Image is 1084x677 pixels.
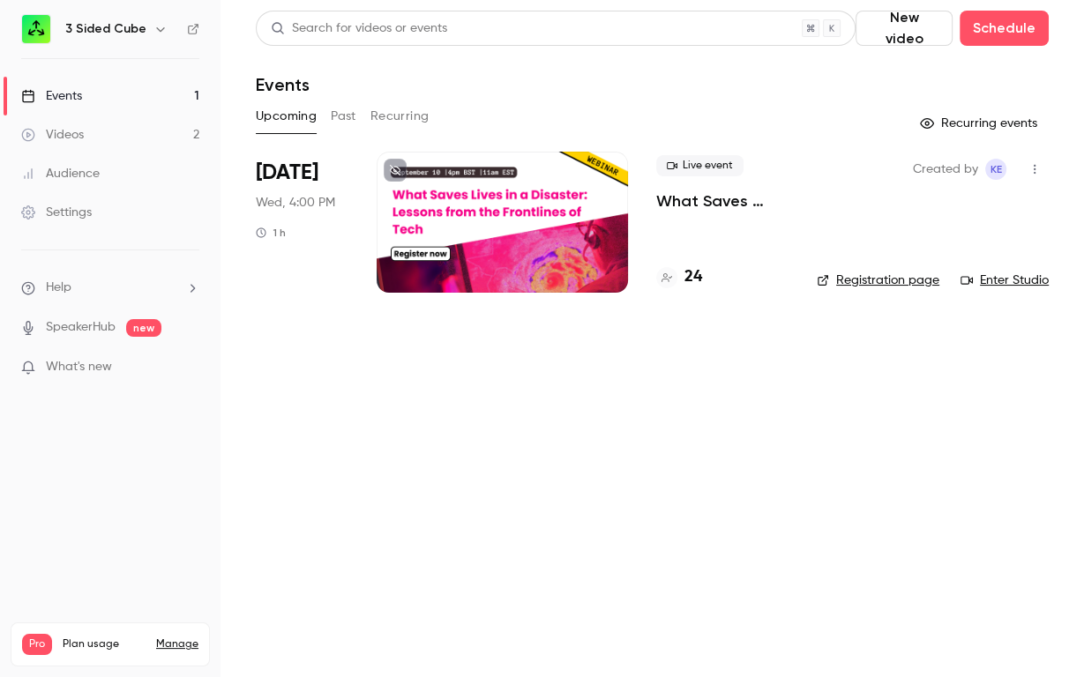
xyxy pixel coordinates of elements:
h4: 24 [684,265,702,289]
img: 3 Sided Cube [22,15,50,43]
span: Wed, 4:00 PM [256,194,335,212]
a: What Saves Lives in a Disaster: Lessons from the Frontlines of Tech [656,190,789,212]
h1: Events [256,74,310,95]
h6: 3 Sided Cube [65,20,146,38]
button: Recurring events [912,109,1049,138]
span: What's new [46,358,112,376]
div: 1 h [256,226,286,240]
div: Settings [21,204,92,221]
div: Videos [21,126,84,144]
span: Krystal Ellison [985,159,1006,180]
div: Sep 10 Wed, 4:00 PM (Europe/London) [256,152,348,293]
button: Schedule [960,11,1049,46]
a: Registration page [817,272,939,289]
span: Help [46,279,71,297]
button: Past [331,102,356,130]
span: Plan usage [63,637,146,651]
span: Pro [22,634,52,655]
div: Events [21,87,82,105]
iframe: Noticeable Trigger [178,360,199,376]
div: Audience [21,165,100,182]
button: Upcoming [256,102,317,130]
a: Manage [156,637,198,651]
span: new [126,319,161,337]
span: Created by [913,159,978,180]
a: SpeakerHub [46,318,116,337]
div: Search for videos or events [271,19,447,38]
button: New video [856,11,953,46]
span: [DATE] [256,159,318,187]
a: Enter Studio [961,272,1049,289]
span: KE [991,159,1002,180]
button: Recurring [370,102,430,130]
span: Live event [656,155,744,176]
a: 24 [656,265,702,289]
li: help-dropdown-opener [21,279,199,297]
